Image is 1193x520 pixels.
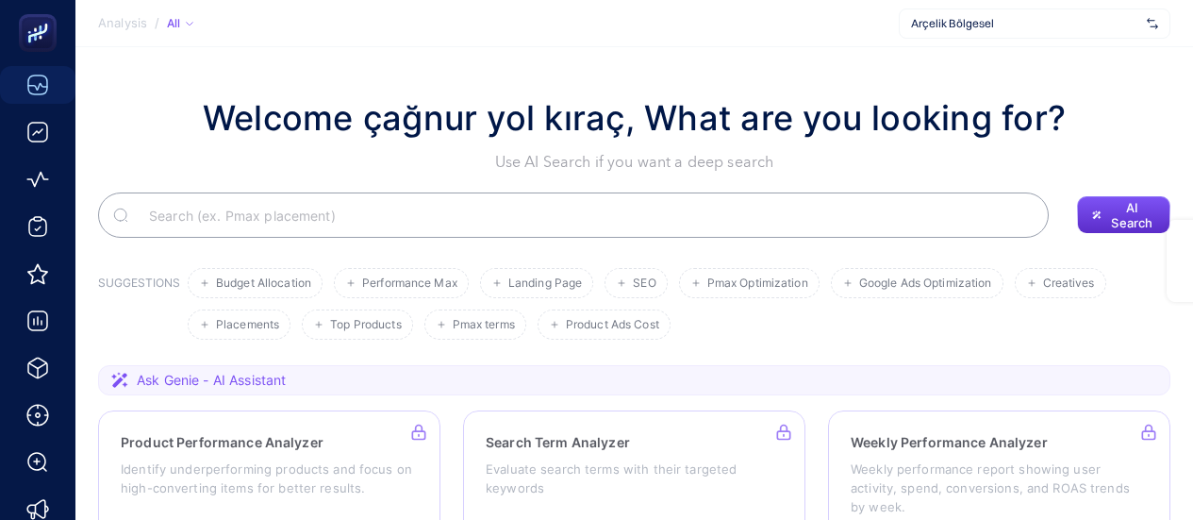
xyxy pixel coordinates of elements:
span: AI Search [1109,200,1155,230]
span: Budget Allocation [216,277,311,291]
span: Performance Max [362,277,457,291]
button: AI Search [1077,196,1170,234]
span: Arçelik Bölgesel [911,16,1139,31]
span: Pmax terms [453,318,515,332]
input: Search [134,189,1034,242]
span: Product Ads Cost [566,318,659,332]
span: Placements [216,318,279,332]
div: All [167,16,193,31]
span: Creatives [1043,277,1095,291]
span: / [155,15,159,30]
span: Landing Page [508,277,582,291]
p: Use AI Search if you want a deep search [203,151,1066,174]
img: svg%3e [1147,14,1158,33]
h1: Welcome çağnur yol kıraç, What are you looking for? [203,92,1066,143]
span: Top Products [330,318,401,332]
span: Google Ads Optimization [859,277,992,291]
iframe: Intercom live chat [1129,456,1174,501]
span: SEO [633,277,655,291]
h3: SUGGESTIONS [98,276,180,340]
span: Analysis [98,16,147,31]
span: Ask Genie - AI Assistant [137,371,286,390]
span: Pmax Optimization [707,277,808,291]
